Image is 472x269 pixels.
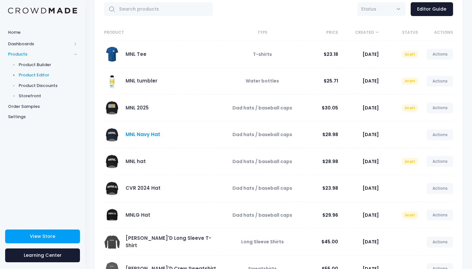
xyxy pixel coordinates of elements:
span: [DATE] [363,78,379,84]
span: Draft [402,78,418,85]
th: Product: activate to sort column ascending [104,24,223,41]
span: [DATE] [363,131,379,138]
span: Dad hats / baseball caps [232,185,292,191]
span: Draft [402,158,418,165]
a: MNL Tee [126,51,146,57]
a: Editor Guide [411,2,453,16]
a: Actions [427,129,453,140]
span: Status [357,2,406,16]
span: Product Editor [19,72,77,78]
span: [DATE] [363,185,379,191]
span: $23.18 [324,51,338,57]
span: Dad hats / baseball caps [232,105,292,111]
a: Actions [427,183,453,194]
span: Product Builder [19,62,77,68]
span: Draft [402,212,418,219]
span: Learning Center [24,252,62,258]
span: Dad hats / baseball caps [232,212,292,218]
a: Actions [427,76,453,87]
span: $30.05 [322,105,338,111]
a: MNL tumbler [126,77,157,84]
span: Status [361,6,376,13]
span: Order Samples [8,103,77,110]
span: [DATE] [363,239,379,245]
img: Logo [8,8,77,14]
span: Long Sleeve Shirts [241,239,284,245]
th: Created: activate to sort column ascending [338,24,379,41]
th: Price: activate to sort column ascending [299,24,338,41]
a: MNL 2025 [126,104,149,111]
span: $45.00 [321,239,338,245]
a: Actions [427,237,453,247]
a: CVR 2024 Hat [126,185,161,191]
span: Settings [8,114,77,120]
th: Status: activate to sort column ascending [379,24,418,41]
a: Actions [427,49,453,60]
span: Storefront [19,93,77,99]
span: Draft [402,51,418,58]
span: Draft [402,104,418,111]
span: T-shirts [253,51,272,57]
span: Product Discounts [19,82,77,89]
a: [PERSON_NAME]'D Long Sleeve T-Shirt [126,235,211,248]
a: Learning Center [5,248,80,262]
a: View Store [5,230,80,243]
a: MNL Navy Hat [126,131,160,138]
span: [DATE] [363,51,379,57]
a: Actions [427,210,453,221]
span: [DATE] [363,105,379,111]
span: Products [8,51,72,57]
span: $28.98 [322,131,338,138]
span: Home [8,29,77,36]
a: MNLG Hat [126,212,150,218]
span: Status [361,6,376,12]
span: Dad hats / baseball caps [232,131,292,138]
span: $23.98 [322,185,338,191]
span: $28.98 [322,158,338,165]
span: Dad hats / baseball caps [232,158,292,165]
span: [DATE] [363,158,379,165]
span: $29.96 [322,212,338,218]
a: MNL hat [126,158,146,165]
span: $25.71 [324,78,338,84]
span: View Store [30,233,55,239]
span: [DATE] [363,212,379,218]
th: Type: activate to sort column ascending [223,24,299,41]
a: Actions [427,102,453,113]
span: Water bottles [246,78,279,84]
a: Actions [427,156,453,167]
span: Dashboards [8,41,72,47]
th: Actions: activate to sort column ascending [418,24,453,41]
input: Search products [104,2,213,16]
